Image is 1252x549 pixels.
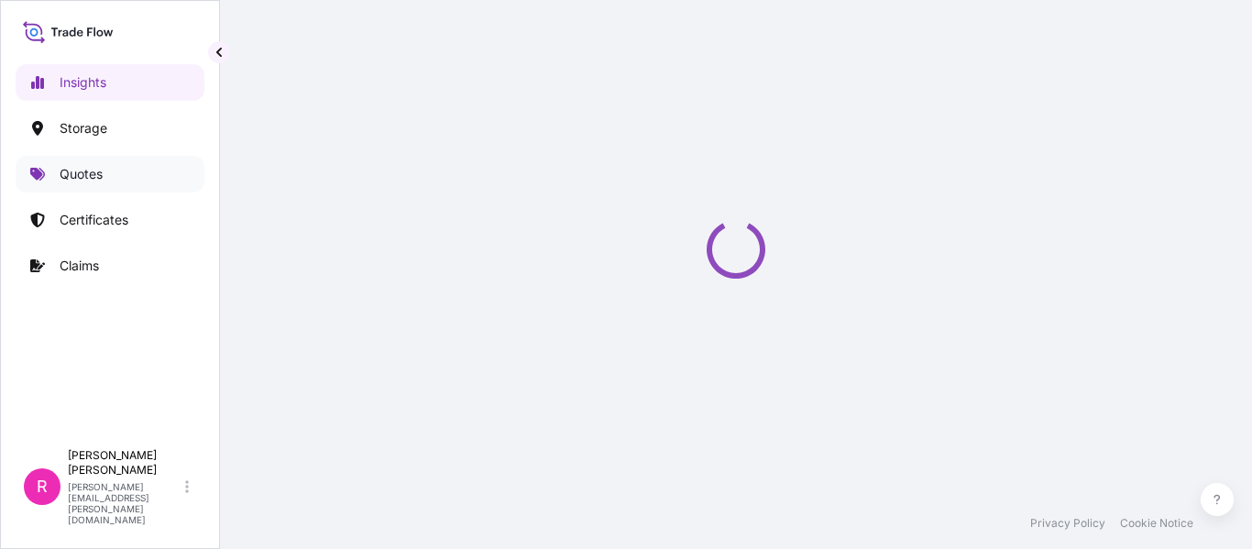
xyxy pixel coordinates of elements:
[37,478,48,496] span: R
[60,73,106,92] p: Insights
[16,110,204,147] a: Storage
[16,156,204,192] a: Quotes
[60,257,99,275] p: Claims
[1030,516,1105,531] a: Privacy Policy
[68,448,181,478] p: [PERSON_NAME] [PERSON_NAME]
[60,165,103,183] p: Quotes
[60,119,107,137] p: Storage
[16,247,204,284] a: Claims
[60,211,128,229] p: Certificates
[16,64,204,101] a: Insights
[1120,516,1193,531] a: Cookie Notice
[16,202,204,238] a: Certificates
[68,481,181,525] p: [PERSON_NAME][EMAIL_ADDRESS][PERSON_NAME][DOMAIN_NAME]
